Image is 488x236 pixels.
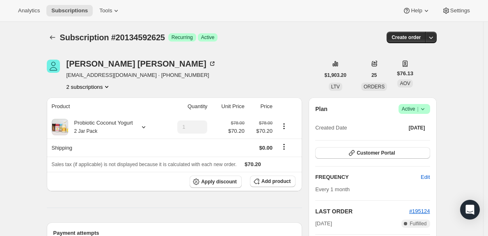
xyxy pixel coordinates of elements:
button: #195124 [409,207,430,215]
span: Analytics [18,7,40,14]
button: Apply discount [190,176,242,188]
th: Shipping [47,139,164,157]
button: Add product [250,176,296,187]
span: [DATE] [315,220,332,228]
span: Subscription #20134592625 [60,33,165,42]
span: $0.00 [259,145,273,151]
button: Product actions [66,83,111,91]
th: Product [47,97,164,116]
h2: FREQUENCY [315,173,421,181]
span: Apply discount [201,178,237,185]
span: LTV [331,84,340,90]
span: Active [402,105,427,113]
div: Probiotic Coconut Yogurt [68,119,133,135]
span: ORDERS [364,84,385,90]
button: [DATE] [404,122,430,134]
button: Shipping actions [277,142,291,151]
span: Subscriptions [51,7,88,14]
span: 25 [371,72,377,79]
button: Subscriptions [46,5,93,16]
span: $1,903.20 [325,72,346,79]
span: $70.20 [228,127,245,135]
th: Unit Price [210,97,247,116]
span: AOV [400,81,410,86]
button: Create order [387,32,426,43]
span: $70.20 [250,127,273,135]
span: Tools [99,7,112,14]
span: [DATE] [409,125,425,131]
img: product img [52,119,68,135]
button: Customer Portal [315,147,430,159]
small: $78.00 [259,120,273,125]
small: 2 Jar Pack [74,128,98,134]
button: $1,903.20 [320,69,351,81]
button: Analytics [13,5,45,16]
button: Subscriptions [47,32,58,43]
span: Fulfilled [410,220,426,227]
th: Price [247,97,275,116]
span: Every 1 month [315,186,350,192]
span: Edit [421,173,430,181]
th: Quantity [164,97,210,116]
span: [EMAIL_ADDRESS][DOMAIN_NAME] · [PHONE_NUMBER] [66,71,216,79]
small: $78.00 [231,120,245,125]
button: 25 [367,69,382,81]
span: Active [201,34,215,41]
div: [PERSON_NAME] [PERSON_NAME] [66,60,216,68]
button: Tools [94,5,125,16]
h2: Plan [315,105,328,113]
span: Create order [392,34,421,41]
span: Add product [261,178,291,185]
span: Recurring [172,34,193,41]
span: Help [411,7,422,14]
a: #195124 [409,208,430,214]
button: Help [398,5,435,16]
span: Heather Ryan [47,60,60,73]
span: $70.20 [245,161,261,167]
span: Customer Portal [357,150,395,156]
button: Settings [437,5,475,16]
div: Open Intercom Messenger [460,200,480,220]
h2: LAST ORDER [315,207,409,215]
span: $76.13 [397,69,413,78]
span: Sales tax (if applicable) is not displayed because it is calculated with each new order. [52,162,237,167]
button: Product actions [277,122,291,131]
button: Edit [416,171,435,184]
span: Created Date [315,124,347,132]
span: Settings [450,7,470,14]
span: | [417,106,418,112]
